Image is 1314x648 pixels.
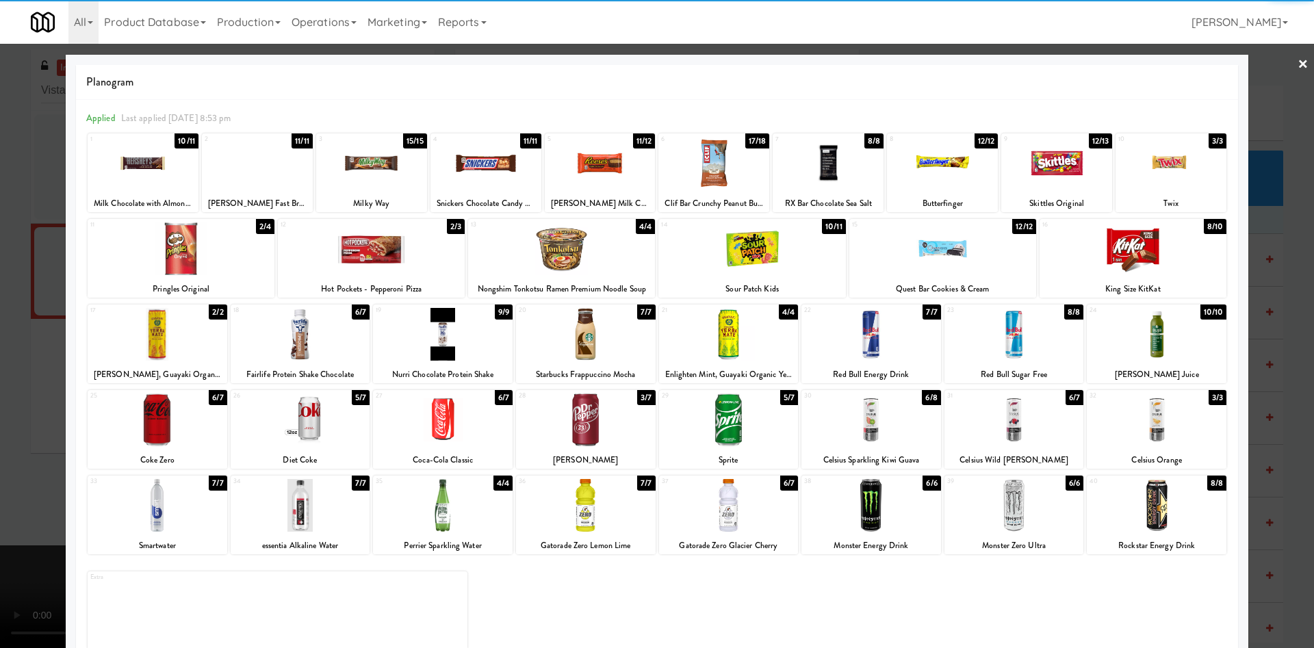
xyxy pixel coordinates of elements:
[637,390,655,405] div: 3/7
[318,195,425,212] div: Milky Way
[1207,476,1226,491] div: 8/8
[468,219,655,298] div: 134/4Nongshim Tonkotsu Ramen Premium Noodle Soup
[88,281,274,298] div: Pringles Original
[1003,195,1110,212] div: Skittles Original
[801,537,941,554] div: Monster Energy Drink
[1087,390,1226,469] div: 323/3Celsius Orange
[90,537,225,554] div: Smartwater
[86,72,1228,92] span: Planogram
[547,133,600,145] div: 5
[519,304,586,316] div: 20
[1066,476,1083,491] div: 6/6
[803,452,939,469] div: Celsius Sparkling Kiwi Guava
[468,281,655,298] div: Nongshim Tonkotsu Ramen Premium Noodle Soup
[376,390,443,402] div: 27
[1087,304,1226,383] div: 2410/10[PERSON_NAME] Juice
[373,366,513,383] div: Nurri Chocolate Protein Shake
[944,452,1084,469] div: Celsius Wild [PERSON_NAME]
[660,195,767,212] div: Clif Bar Crunchy Peanut Butter
[90,195,196,212] div: Milk Chocolate with Almonds Bar, Hershey's
[851,281,1034,298] div: Quest Bar Cookies & Cream
[90,390,157,402] div: 25
[662,390,729,402] div: 29
[519,390,586,402] div: 28
[90,304,157,316] div: 17
[1087,476,1226,554] div: 408/8Rockstar Energy Drink
[547,195,654,212] div: [PERSON_NAME] Milk Chocolate Peanut Butter
[773,195,884,212] div: RX Bar Chocolate Sea Salt
[801,390,941,469] div: 306/8Celsius Sparkling Kiwi Guava
[205,133,257,145] div: 2
[780,476,798,491] div: 6/7
[88,476,227,554] div: 337/7Smartwater
[256,219,274,234] div: 2/4
[88,304,227,383] div: 172/2[PERSON_NAME], Guayaki Organic Yerba Mate Tea
[661,452,797,469] div: Sprite
[1064,304,1083,320] div: 8/8
[659,366,799,383] div: Enlighten Mint, Guayaki Organic Yerba Mate Tea
[849,219,1036,298] div: 1512/12Quest Bar Cookies & Cream
[745,133,770,148] div: 17/18
[923,304,940,320] div: 7/7
[204,195,311,212] div: [PERSON_NAME] Fast Break King Size
[292,133,313,148] div: 11/11
[471,219,562,231] div: 13
[1087,537,1226,554] div: Rockstar Energy Drink
[659,537,799,554] div: Gatorade Zero Glacier Cherry
[90,476,157,487] div: 33
[520,133,541,148] div: 11/11
[661,537,797,554] div: Gatorade Zero Glacier Cherry
[662,304,729,316] div: 21
[90,133,143,145] div: 1
[430,133,541,212] div: 411/11Snickers Chocolate Candy Bar
[375,537,511,554] div: Perrier Sparkling Water
[923,476,940,491] div: 6/6
[1118,195,1224,212] div: Twix
[804,390,871,402] div: 30
[518,452,654,469] div: [PERSON_NAME]
[1298,44,1309,86] a: ×
[1040,281,1226,298] div: King Size KitKat
[516,452,656,469] div: [PERSON_NAME]
[470,281,653,298] div: Nongshim Tonkotsu Ramen Premium Noodle Soup
[659,390,799,469] div: 295/7Sprite
[661,366,797,383] div: Enlighten Mint, Guayaki Organic Yerba Mate Tea
[1042,281,1224,298] div: King Size KitKat
[433,133,486,145] div: 4
[864,133,884,148] div: 8/8
[947,304,1014,316] div: 23
[447,219,465,234] div: 2/3
[90,452,225,469] div: Coke Zero
[88,133,198,212] div: 110/11Milk Chocolate with Almonds Bar, Hershey's
[403,133,427,148] div: 15/15
[209,304,227,320] div: 2/2
[202,133,313,212] div: 211/11[PERSON_NAME] Fast Break King Size
[495,390,513,405] div: 6/7
[1209,133,1226,148] div: 3/3
[633,133,656,148] div: 11/12
[803,366,939,383] div: Red Bull Energy Drink
[804,476,871,487] div: 38
[889,195,996,212] div: Butterfinger
[944,366,1084,383] div: Red Bull Sugar Free
[519,476,586,487] div: 36
[946,452,1082,469] div: Celsius Wild [PERSON_NAME]
[779,304,798,320] div: 4/4
[660,281,843,298] div: Sour Patch Kids
[775,195,881,212] div: RX Bar Chocolate Sea Salt
[975,133,999,148] div: 12/12
[852,219,943,231] div: 15
[775,133,828,145] div: 7
[947,390,1014,402] div: 31
[1066,390,1083,405] div: 6/7
[661,219,752,231] div: 14
[209,476,227,491] div: 7/7
[1001,133,1112,212] div: 912/13Skittles Original
[31,10,55,34] img: Micromart
[1090,476,1157,487] div: 40
[1089,452,1224,469] div: Celsius Orange
[849,281,1036,298] div: Quest Bar Cookies & Cream
[1090,304,1157,316] div: 24
[944,476,1084,554] div: 396/6Monster Zero Ultra
[90,219,181,231] div: 11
